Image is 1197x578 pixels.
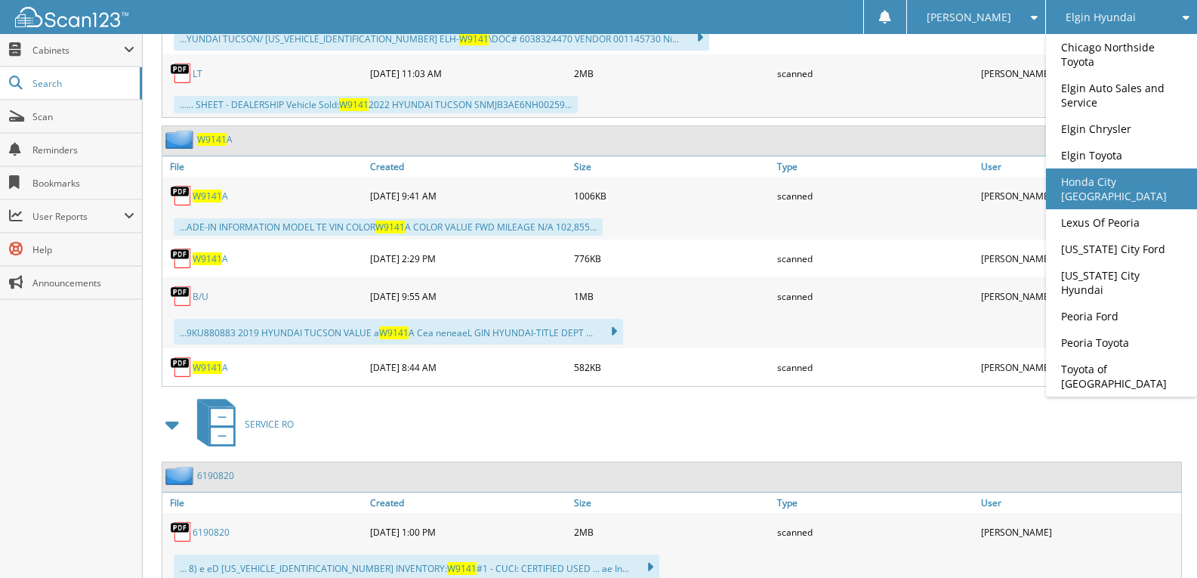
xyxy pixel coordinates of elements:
img: PDF.png [170,62,193,85]
div: ...YUNDAI TUCSON/ [US_VEHICLE_IDENTIFICATION_NUMBER] ELH- \DOC# 6038324470 VENDOR 001145730 Ni... [174,25,709,51]
a: B/U [193,290,208,303]
span: Bookmarks [32,177,134,190]
div: scanned [773,58,977,88]
a: Elgin Chrysler [1046,116,1197,142]
a: Peoria Toyota [1046,329,1197,356]
iframe: Chat Widget [1121,505,1197,578]
img: PDF.png [170,356,193,379]
span: Elgin Hyundai [1066,13,1136,22]
div: 1MB [570,281,774,311]
span: W9141 [193,361,222,374]
div: [DATE] 8:44 AM [366,352,570,382]
a: SERVICE RO [188,394,294,454]
a: File [162,156,366,177]
a: W9141A [193,361,228,374]
div: [PERSON_NAME] [977,352,1181,382]
img: PDF.png [170,247,193,270]
a: File [162,493,366,513]
div: [PERSON_NAME] [977,58,1181,88]
a: Created [366,156,570,177]
div: [DATE] 2:29 PM [366,243,570,274]
a: W9141A [197,133,233,146]
span: [PERSON_NAME] [927,13,1011,22]
a: Honda City [GEOGRAPHIC_DATA] [1046,168,1197,209]
span: Help [32,243,134,256]
span: W9141 [193,190,222,202]
img: PDF.png [170,184,193,207]
div: scanned [773,517,977,547]
span: SERVICE RO [245,418,294,431]
span: W9141 [197,133,227,146]
span: User Reports [32,210,124,223]
img: scan123-logo-white.svg [15,7,128,27]
div: 776KB [570,243,774,274]
div: scanned [773,352,977,382]
a: Type [773,156,977,177]
a: User [977,156,1181,177]
div: [PERSON_NAME] [977,181,1181,211]
span: Cabinets [32,44,124,57]
a: Lexus Of Peoria [1046,209,1197,236]
span: Scan [32,110,134,123]
div: ...9KU880883 2019 HYUNDAI TUCSON VALUE a A Cea neneaeL GIN HYUNDAI-TITLE DEPT ... [174,319,623,345]
a: W9141A [193,252,228,265]
span: W9141 [379,326,409,339]
span: Announcements [32,277,134,289]
a: Peoria Ford [1046,303,1197,329]
a: [US_STATE] City Hyundai [1046,262,1197,303]
a: Toyota of [GEOGRAPHIC_DATA] [1046,356,1197,397]
a: Chicago Northside Toyota [1046,34,1197,75]
div: [PERSON_NAME] [977,517,1181,547]
div: scanned [773,181,977,211]
a: 6190820 [197,469,234,482]
span: W9141 [193,252,222,265]
a: W9141A [193,190,228,202]
a: Size [570,493,774,513]
span: W9141 [447,562,477,575]
div: ...... SHEET - DEALERSHIP Vehicle Sold: 2022 HYUNDAI TUCSON SNMJB3AE6NH00259... [174,96,578,113]
div: [PERSON_NAME] [977,243,1181,274]
a: Type [773,493,977,513]
img: folder2.png [165,466,197,485]
a: Created [366,493,570,513]
div: [PERSON_NAME] [977,281,1181,311]
img: folder2.png [165,130,197,149]
div: 2MB [570,58,774,88]
a: Elgin Toyota [1046,142,1197,168]
a: [US_STATE] City Ford [1046,236,1197,262]
img: PDF.png [170,285,193,308]
span: W9141 [459,32,489,45]
div: 582KB [570,352,774,382]
span: Search [32,77,132,90]
div: 1006KB [570,181,774,211]
div: [DATE] 1:00 PM [366,517,570,547]
div: scanned [773,243,977,274]
a: 6190820 [193,526,230,539]
img: PDF.png [170,521,193,543]
div: 2MB [570,517,774,547]
div: [DATE] 11:03 AM [366,58,570,88]
a: LT [193,67,202,80]
span: W9141 [375,221,405,233]
a: Size [570,156,774,177]
span: W9141 [339,98,369,111]
a: Elgin Auto Sales and Service [1046,75,1197,116]
div: [DATE] 9:41 AM [366,181,570,211]
a: User [977,493,1181,513]
div: [DATE] 9:55 AM [366,281,570,311]
div: ...ADE-IN INFORMATION MODEL TE VIN COLOR A COLOR VALUE FWD MILEAGE N/A 102,855... [174,218,603,236]
span: Reminders [32,144,134,156]
div: scanned [773,281,977,311]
